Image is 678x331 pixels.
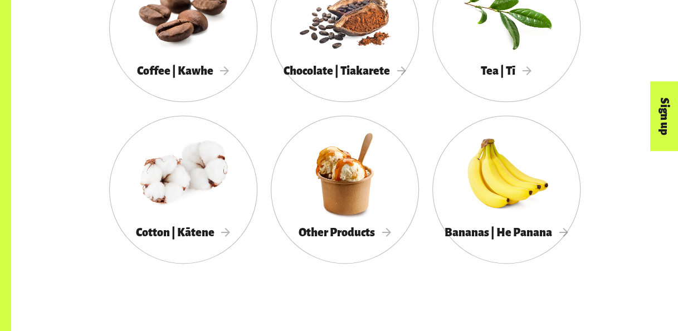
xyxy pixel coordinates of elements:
span: Tea | Tī [481,65,531,77]
span: Coffee | Kawhe [137,65,230,77]
a: Cotton | Kātene [109,115,257,264]
span: Other Products [299,226,391,238]
span: Chocolate | Tiakarete [284,65,406,77]
span: Bananas | He Panana [445,226,568,238]
span: Cotton | Kātene [136,226,231,238]
a: Other Products [271,115,419,264]
a: Bananas | He Panana [432,115,581,264]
